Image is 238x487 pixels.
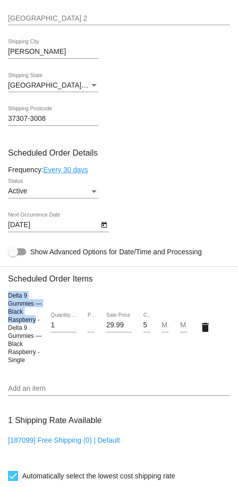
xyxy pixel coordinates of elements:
span: Delta 9 Gummies — Black Raspberry - Delta 9 Gummies — Black Raspberry - Single [8,292,42,364]
button: Open calendar [99,219,109,230]
input: Sale Price [106,321,132,329]
a: Every 30 days [43,166,88,174]
mat-select: Status [8,187,99,195]
span: Show Advanced Options for Date/Time and Processing [30,247,202,257]
span: Automatically select the lowest cost shipping rate [22,470,175,482]
h3: 1 Shipping Rate Available [8,409,102,431]
input: Cycles [143,321,150,329]
input: Max Cycles [180,321,187,329]
span: Active [8,187,27,195]
mat-icon: delete [199,321,211,333]
input: Min Cycles [162,321,169,329]
h3: Scheduled Order Details [8,148,230,158]
input: Price [88,321,95,329]
input: Quantity (In Stock: 212) [51,321,76,329]
mat-select: Shipping State [8,82,99,90]
div: Frequency: [8,166,230,174]
input: Add an item [8,385,230,393]
span: [GEOGRAPHIC_DATA] | [US_STATE] [8,81,126,89]
a: [187099] Free Shipping (0) | Default [8,436,120,444]
input: Shipping City [8,48,99,56]
input: Shipping Street 2 [8,15,230,23]
input: Next Occurrence Date [8,221,99,229]
input: Shipping Postcode [8,115,99,123]
h3: Scheduled Order Items [8,266,230,284]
